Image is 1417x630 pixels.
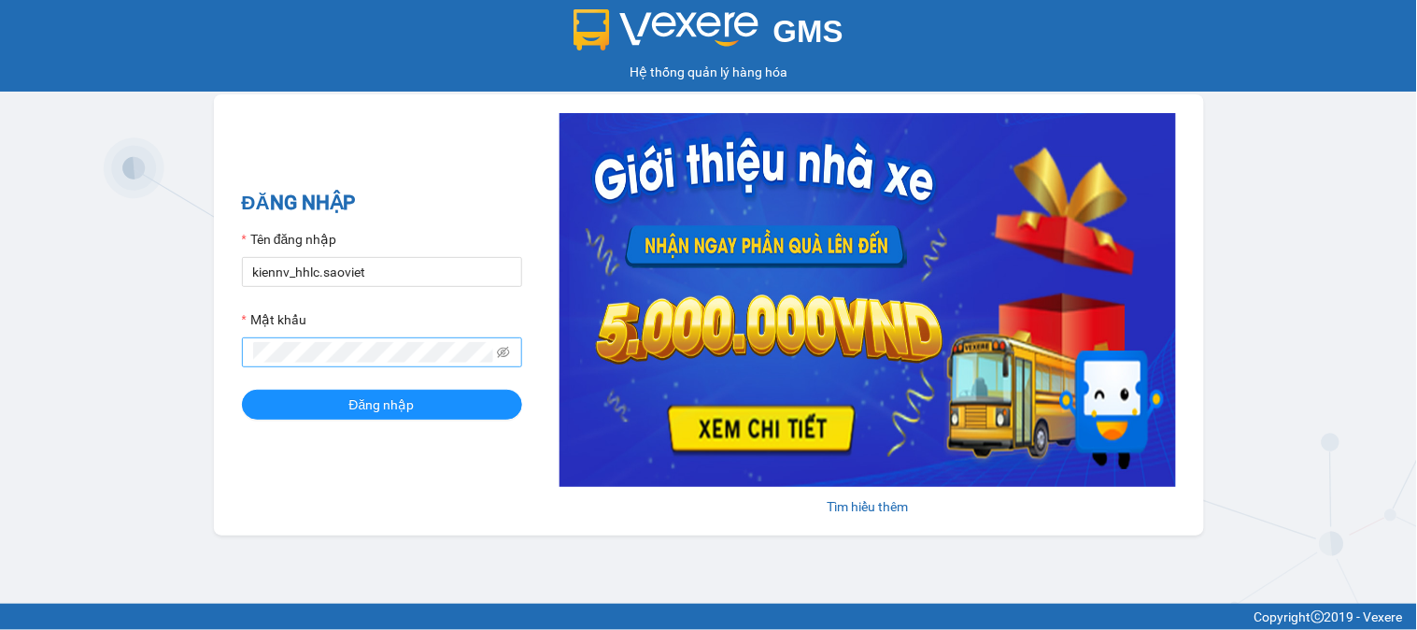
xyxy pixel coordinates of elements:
span: copyright [1311,610,1325,623]
img: banner-0 [560,113,1176,487]
div: Copyright 2019 - Vexere [14,607,1403,627]
span: Đăng nhập [349,394,415,415]
div: Hệ thống quản lý hàng hóa [5,62,1412,82]
span: GMS [773,14,843,49]
h2: ĐĂNG NHẬP [242,188,522,219]
a: GMS [574,28,843,43]
input: Tên đăng nhập [242,257,522,287]
div: Tìm hiểu thêm [560,496,1176,517]
label: Tên đăng nhập [242,229,337,250]
button: Đăng nhập [242,390,522,420]
label: Mật khẩu [242,309,306,330]
span: eye-invisible [497,346,510,359]
img: logo 2 [574,9,758,50]
input: Mật khẩu [253,342,494,363]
